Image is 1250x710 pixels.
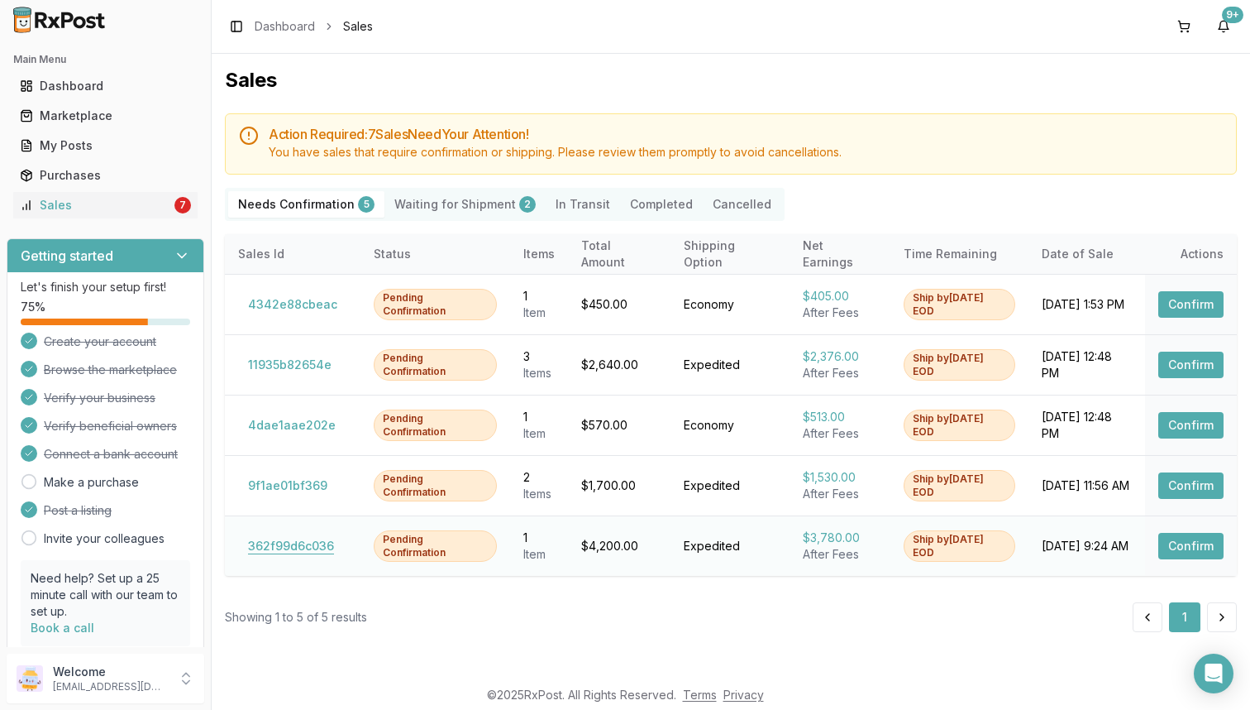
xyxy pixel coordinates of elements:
a: Marketplace [13,101,198,131]
button: My Posts [7,132,204,159]
h2: Main Menu [13,53,198,66]
button: Dashboard [7,73,204,99]
div: $1,530.00 [803,469,877,486]
div: Dashboard [20,78,191,94]
div: Pending Confirmation [374,470,497,501]
div: $570.00 [581,417,657,434]
th: Total Amount [568,234,670,274]
div: Purchases [20,167,191,184]
div: Item [523,305,555,321]
div: Expedited [684,477,776,494]
th: Shipping Option [670,234,790,274]
div: Pending Confirmation [374,530,497,562]
div: 5 [358,196,375,213]
p: [EMAIL_ADDRESS][DOMAIN_NAME] [53,680,168,693]
div: After Fees [803,425,877,442]
div: $1,700.00 [581,477,657,494]
a: My Posts [13,131,198,161]
button: Cancelled [703,191,781,218]
span: Post a listing [44,502,112,519]
h3: Getting started [21,246,113,266]
div: $2,640.00 [581,357,657,373]
div: Pending Confirmation [374,349,497,381]
div: Ship by [DATE] EOD [904,289,1016,320]
button: In Transit [546,191,620,218]
button: Sales7 [7,192,204,218]
th: Net Earnings [790,234,890,274]
button: Confirm [1158,473,1224,499]
h5: Action Required: 7 Sale s Need Your Attention! [269,127,1223,141]
button: Waiting for Shipment [384,191,546,218]
div: $2,376.00 [803,348,877,365]
button: 362f99d6c036 [238,533,344,559]
button: Completed [620,191,703,218]
div: Showing 1 to 5 of 5 results [225,609,367,626]
div: Pending Confirmation [374,289,497,320]
a: Privacy [723,688,764,702]
th: Time Remaining [890,234,1029,274]
div: [DATE] 9:24 AM [1042,538,1132,554]
nav: breadcrumb [255,18,373,35]
div: 3 [523,348,555,365]
button: Purchases [7,162,204,189]
button: Confirm [1158,533,1224,559]
div: 2 [519,196,536,213]
a: Purchases [13,161,198,190]
img: User avatar [17,665,43,692]
div: After Fees [803,546,877,563]
button: 1 [1169,602,1200,632]
a: Dashboard [255,18,315,35]
a: Make a purchase [44,474,139,491]
div: 1 [523,288,555,305]
div: Open Intercom Messenger [1194,654,1233,693]
div: Item s [523,486,555,502]
div: After Fees [803,365,877,381]
a: Book a call [31,621,94,635]
div: Item s [523,365,555,381]
button: Confirm [1158,291,1224,318]
p: Need help? Set up a 25 minute call with our team to set up. [31,570,180,620]
th: Actions [1145,234,1237,274]
div: After Fees [803,486,877,502]
a: Sales7 [13,190,198,220]
div: 9+ [1222,7,1243,23]
div: Ship by [DATE] EOD [904,410,1016,441]
div: Economy [684,296,776,313]
span: Create your account [44,333,156,350]
button: Confirm [1158,352,1224,378]
div: Expedited [684,538,776,554]
span: Connect a bank account [44,446,178,463]
div: Ship by [DATE] EOD [904,349,1016,381]
div: $4,200.00 [581,538,657,554]
a: Dashboard [13,71,198,101]
button: Confirm [1158,412,1224,439]
div: Ship by [DATE] EOD [904,530,1016,562]
span: Sales [343,18,373,35]
p: Welcome [53,664,168,680]
a: Terms [683,688,717,702]
div: $450.00 [581,296,657,313]
div: 7 [174,197,191,213]
div: $3,780.00 [803,530,877,546]
th: Date of Sale [1028,234,1145,274]
div: [DATE] 12:48 PM [1042,409,1132,442]
div: Ship by [DATE] EOD [904,470,1016,501]
div: My Posts [20,137,191,154]
div: Marketplace [20,108,191,124]
div: Item [523,425,555,442]
span: 75 % [21,299,45,315]
span: Browse the marketplace [44,362,177,378]
div: [DATE] 12:48 PM [1042,348,1132,381]
div: You have sales that require confirmation or shipping. Please review them promptly to avoid cancel... [269,144,1223,161]
button: 9f1ae01bf369 [238,473,337,499]
div: After Fees [803,305,877,321]
div: 1 [523,530,555,546]
h1: Sales [225,67,1237,94]
button: 4342e88cbeac [238,291,347,318]
th: Items [510,234,568,274]
th: Sales Id [225,234,360,274]
div: [DATE] 11:56 AM [1042,477,1132,494]
p: Let's finish your setup first! [21,279,190,295]
div: Sales [20,197,171,213]
div: Expedited [684,357,776,373]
